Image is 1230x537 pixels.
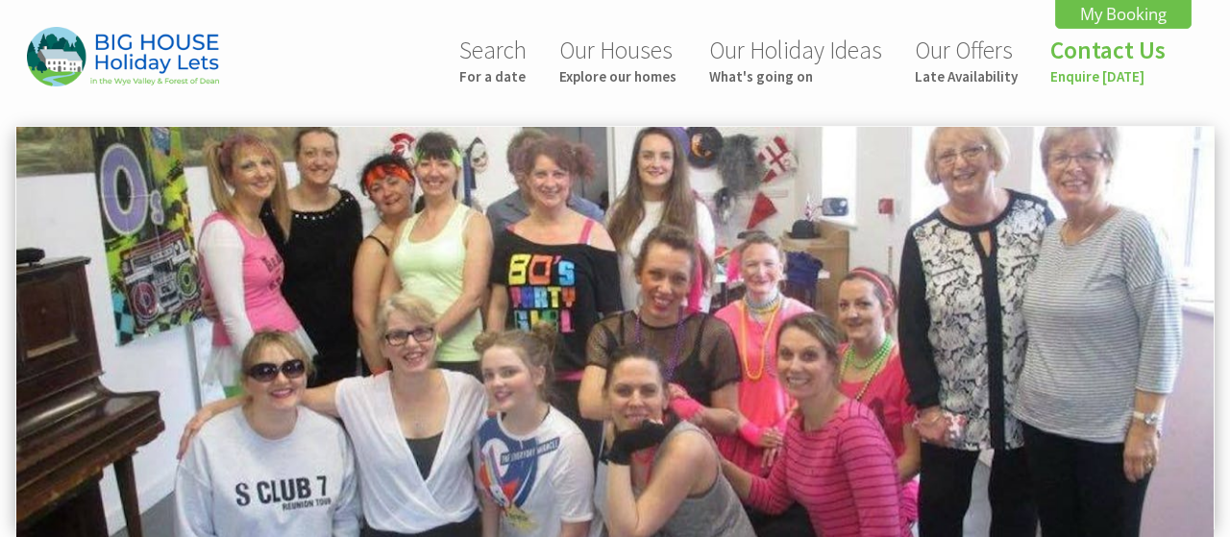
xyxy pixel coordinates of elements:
[709,67,882,85] small: What's going on
[559,35,676,85] a: Our HousesExplore our homes
[915,67,1018,85] small: Late Availability
[1050,35,1166,85] a: Contact UsEnquire [DATE]
[27,27,219,85] img: Big House Holiday Lets
[559,67,676,85] small: Explore our homes
[915,35,1018,85] a: Our OffersLate Availability
[1050,67,1166,85] small: Enquire [DATE]
[709,35,882,85] a: Our Holiday IdeasWhat's going on
[459,67,527,85] small: For a date
[459,35,527,85] a: SearchFor a date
